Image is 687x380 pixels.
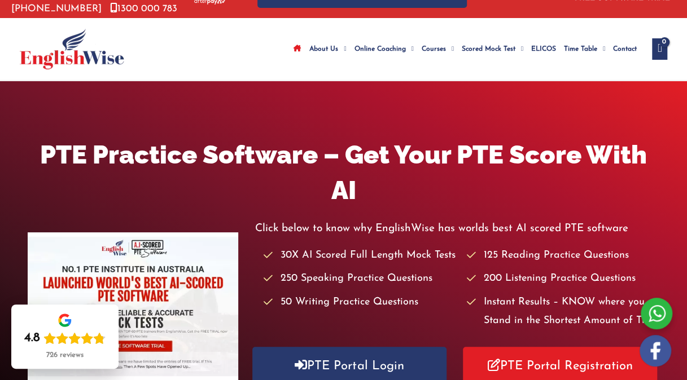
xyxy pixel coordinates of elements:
[264,246,456,265] li: 30X AI Scored Full Length Mock Tests
[564,29,597,69] span: Time Table
[515,29,523,69] span: Menu Toggle
[446,29,454,69] span: Menu Toggle
[613,29,637,69] span: Contact
[640,335,671,366] img: white-facebook.png
[527,29,560,69] a: ELICOS
[609,29,641,69] a: Contact
[338,29,346,69] span: Menu Toggle
[305,29,350,69] a: About UsMenu Toggle
[28,137,660,208] h1: PTE Practice Software – Get Your PTE Score With AI
[597,29,605,69] span: Menu Toggle
[560,29,609,69] a: Time TableMenu Toggle
[458,29,527,69] a: Scored Mock TestMenu Toggle
[309,29,338,69] span: About Us
[405,29,413,69] span: Menu Toggle
[255,219,659,238] p: Click below to know why EnglishWise has worlds best AI scored PTE software
[467,246,659,265] li: 125 Reading Practice Questions
[418,29,458,69] a: CoursesMenu Toggle
[264,293,456,312] li: 50 Writing Practice Questions
[467,293,659,331] li: Instant Results – KNOW where you Stand in the Shortest Amount of Time
[467,269,659,288] li: 200 Listening Practice Questions
[462,29,515,69] span: Scored Mock Test
[24,330,106,346] div: Rating: 4.8 out of 5
[531,29,556,69] span: ELICOS
[46,351,84,360] div: 726 reviews
[24,330,40,346] div: 4.8
[290,29,641,69] nav: Site Navigation: Main Menu
[264,269,456,288] li: 250 Speaking Practice Questions
[350,29,417,69] a: Online CoachingMenu Toggle
[422,29,446,69] span: Courses
[20,29,124,69] img: cropped-ew-logo
[652,38,667,60] a: View Shopping Cart, empty
[354,29,405,69] span: Online Coaching
[110,4,177,14] a: 1300 000 783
